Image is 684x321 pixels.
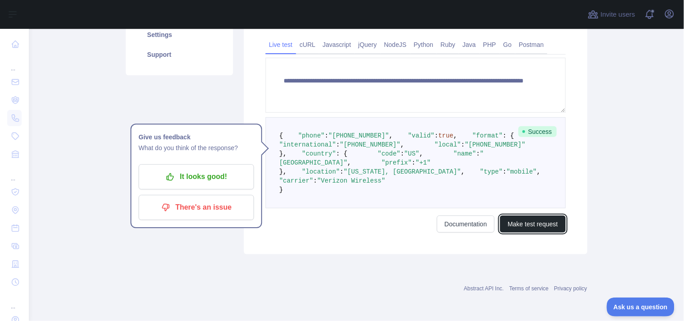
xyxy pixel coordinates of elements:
span: { [280,132,283,139]
div: ... [7,54,22,72]
p: It looks good! [145,170,247,185]
span: : { [503,132,514,139]
span: : [412,159,416,166]
span: true [438,132,454,139]
span: }, [280,168,287,175]
span: "phone" [298,132,325,139]
a: Privacy policy [554,285,587,292]
span: "US" [404,150,420,157]
span: , [348,159,351,166]
button: It looks good! [138,165,254,190]
iframe: Toggle Customer Support [607,298,675,316]
span: "country" [302,150,336,157]
span: , [461,168,465,175]
a: Python [410,37,437,52]
span: : [325,132,328,139]
span: Invite users [601,9,635,20]
span: "location" [302,168,340,175]
div: ... [7,292,22,310]
a: Support [137,45,222,64]
span: , [389,132,393,139]
span: "mobile" [507,168,537,175]
span: : [435,132,438,139]
span: : { [336,150,348,157]
button: There's an issue [138,195,254,220]
a: PHP [480,37,500,52]
a: Ruby [437,37,459,52]
a: Terms of service [510,285,549,292]
span: : [400,150,404,157]
span: , [454,132,457,139]
a: Live test [266,37,296,52]
span: , [537,168,541,175]
button: Make test request [500,216,565,233]
span: : [340,168,344,175]
p: There's an issue [145,200,247,216]
span: : [503,168,506,175]
span: : [461,141,465,148]
a: Settings [137,25,222,45]
span: "Verizon Wireless" [317,177,386,184]
span: , [400,141,404,148]
span: "[PHONE_NUMBER]" [465,141,525,148]
span: "type" [480,168,503,175]
button: Invite users [586,7,637,22]
a: NodeJS [381,37,410,52]
p: What do you think of the response? [138,143,254,154]
span: , [419,150,423,157]
span: }, [280,150,287,157]
span: "international" [280,141,336,148]
span: "[PHONE_NUMBER]" [329,132,389,139]
a: Go [500,37,515,52]
span: "valid" [408,132,435,139]
span: "local" [435,141,461,148]
a: cURL [296,37,319,52]
a: Java [459,37,480,52]
a: jQuery [355,37,381,52]
span: "prefix" [381,159,412,166]
span: : [336,141,340,148]
span: "code" [378,150,400,157]
h1: Give us feedback [138,132,254,143]
span: Success [519,126,557,137]
span: "[US_STATE], [GEOGRAPHIC_DATA]" [344,168,461,175]
a: Documentation [437,216,495,233]
div: ... [7,164,22,182]
span: "carrier" [280,177,314,184]
span: "+1" [416,159,431,166]
span: } [280,186,283,193]
span: "format" [473,132,503,139]
a: Javascript [319,37,355,52]
a: Postman [515,37,547,52]
span: "[PHONE_NUMBER]" [340,141,400,148]
span: : [313,177,317,184]
span: "name" [454,150,476,157]
a: Abstract API Inc. [464,285,504,292]
span: : [476,150,480,157]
